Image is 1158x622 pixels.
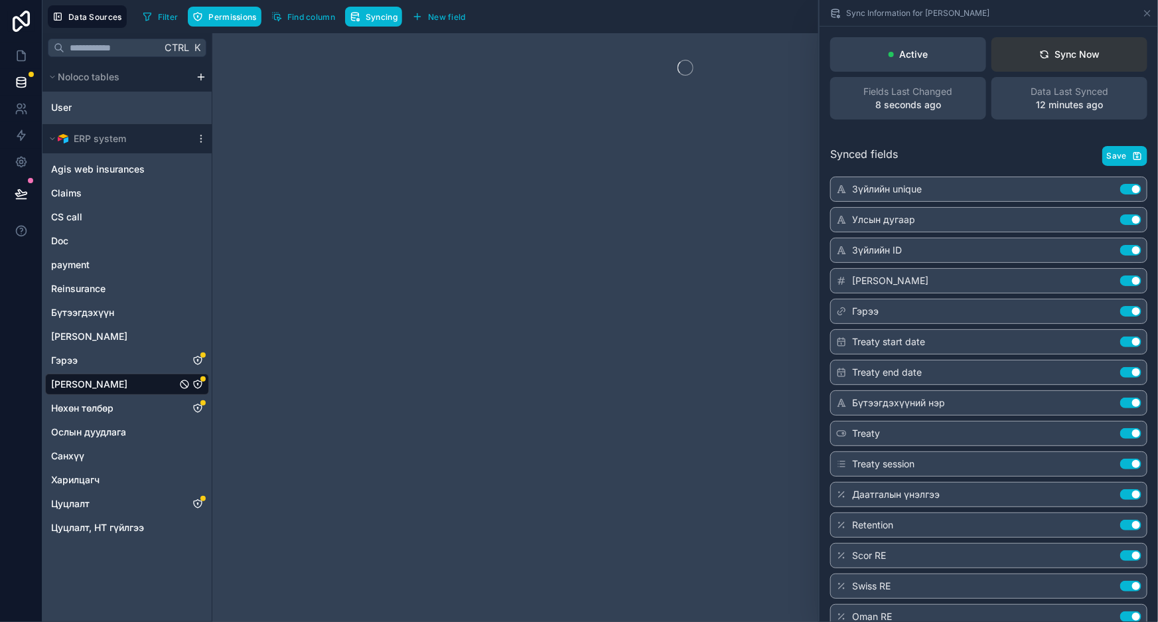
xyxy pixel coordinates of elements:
div: Гэрээ [45,350,209,371]
button: Find column [267,7,340,27]
span: Data Sources [68,12,122,22]
span: K [192,43,202,52]
span: New field [428,12,466,22]
span: [PERSON_NAME] [51,378,127,391]
div: Цуцлалт [45,493,209,514]
div: Reinsurance [45,278,209,299]
span: Улсын дугаар [852,213,915,226]
span: Syncing [366,12,398,22]
span: Даатгалын үнэлгээ [852,488,940,501]
button: Airtable LogoERP system [45,129,190,148]
button: Permissions [188,7,261,27]
span: Retention [852,518,893,532]
div: Agis web insurances [45,159,209,180]
span: [PERSON_NAME] [852,274,928,287]
button: New field [407,7,470,27]
div: Харилцагч [45,469,209,491]
span: User [51,101,72,114]
div: Бүтээгдэхүүн [45,302,209,323]
div: Нөхөн төлбөр [45,398,209,419]
div: Ослын дуудлага [45,422,209,443]
div: Зүйлийн дэлгэрэнгүй [45,374,209,395]
span: Synced fields [830,146,898,166]
button: Save [1102,146,1147,166]
span: Цуцлалт, НТ гүйлгээ [51,521,144,534]
div: scrollable content [42,62,212,544]
span: Treaty [852,427,880,440]
div: User [45,97,209,118]
button: Data Sources [48,5,127,28]
button: Filter [137,7,183,27]
span: Save [1107,151,1127,161]
span: Бүтээгдэхүүний нэр [852,396,945,410]
div: payment [45,254,209,275]
span: Treaty start date [852,335,925,349]
span: Ослын дуудлага [51,426,126,439]
span: Гэрээ [51,354,78,367]
span: Doc [51,234,68,248]
span: Sync Information for [PERSON_NAME] [846,8,989,19]
div: Санхүү [45,445,209,467]
span: Treaty end date [852,366,922,379]
span: Нөхөн төлбөр [51,402,113,415]
span: Scor RE [852,549,886,562]
a: Permissions [188,7,266,27]
span: Find column [287,12,335,22]
span: Reinsurance [51,282,106,295]
span: Харилцагч [51,473,100,487]
span: Permissions [208,12,256,22]
div: Sync Now [1039,48,1100,61]
span: Noloco tables [58,70,119,84]
span: Fields Last Changed [864,85,953,98]
span: Санхүү [51,449,84,463]
button: Noloco tables [45,68,190,86]
span: Зүйлийн ID [852,244,902,257]
span: Ctrl [163,39,190,56]
p: Active [899,48,928,61]
a: Syncing [345,7,407,27]
span: Цуцлалт [51,497,90,510]
span: Agis web insurances [51,163,145,176]
span: Swiss RE [852,580,891,593]
span: Treaty session [852,457,914,471]
button: Sync Now [991,37,1147,72]
span: Бүтээгдэхүүн [51,306,114,319]
span: Filter [158,12,179,22]
span: [PERSON_NAME] [51,330,127,343]
span: Гэрээ [852,305,879,318]
div: Claims [45,183,209,204]
span: Зүйлийн unique [852,183,922,196]
p: 8 seconds ago [875,98,941,112]
p: 12 minutes ago [1036,98,1103,112]
span: Claims [51,187,82,200]
span: CS call [51,210,82,224]
div: Гадагшаа хандалт [45,326,209,347]
div: Цуцлалт, НТ гүйлгээ [45,517,209,538]
div: Doc [45,230,209,252]
span: payment [51,258,90,272]
button: Syncing [345,7,402,27]
img: Airtable Logo [58,133,68,144]
span: ERP system [74,132,126,145]
span: Data Last Synced [1031,85,1108,98]
div: CS call [45,206,209,228]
